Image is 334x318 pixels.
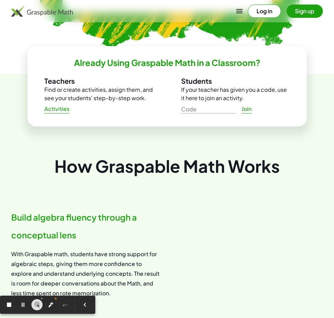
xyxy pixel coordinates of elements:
[11,249,162,298] p: With Graspable math, students have strong support for algebraic steps, giving them more confidenc...
[11,208,162,244] h2: Build algebra fluency through a conceptual lens
[236,103,258,115] a: Join
[287,5,323,18] button: Sign up
[181,86,290,102] p: If your teacher has given you a code, use it here to join an activity.
[11,154,323,178] div: How Graspable Math Works
[242,105,252,113] span: Join
[74,57,260,68] h2: Already Using Graspable Math in a Classroom?
[181,76,290,86] h3: Students
[248,5,281,18] button: Log in
[44,105,70,113] span: Activities
[44,86,153,102] p: Find or create activities, assign them, and see your students' step-by-step work.
[39,103,75,115] a: Activities
[44,76,153,86] h3: Teachers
